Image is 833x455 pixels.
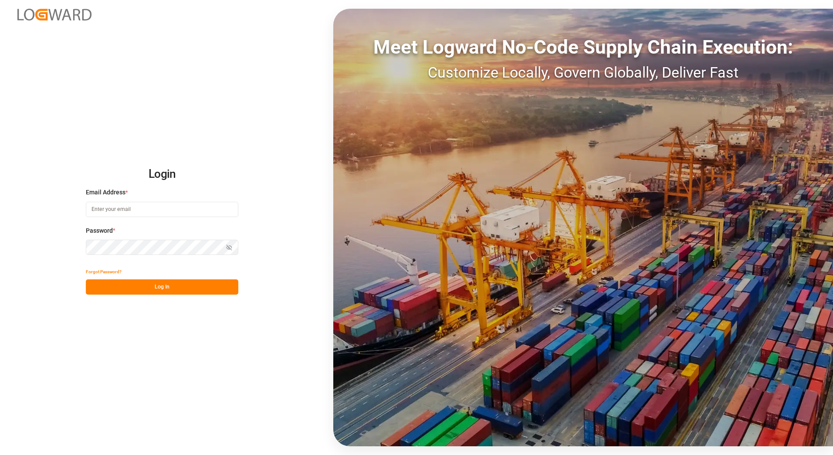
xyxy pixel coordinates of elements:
[17,9,91,20] img: Logward_new_orange.png
[86,202,238,217] input: Enter your email
[333,61,833,84] div: Customize Locally, Govern Globally, Deliver Fast
[86,264,122,279] button: Forgot Password?
[333,33,833,61] div: Meet Logward No-Code Supply Chain Execution:
[86,188,125,197] span: Email Address
[86,279,238,295] button: Log In
[86,160,238,188] h2: Login
[86,226,113,235] span: Password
